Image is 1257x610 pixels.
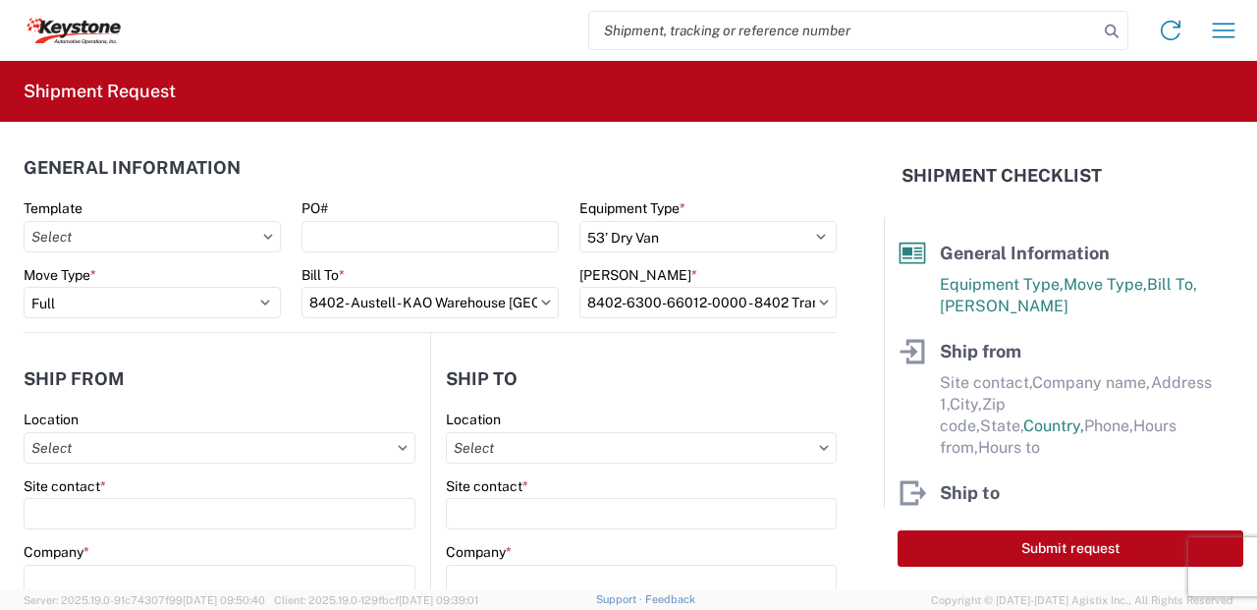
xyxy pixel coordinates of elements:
[446,432,837,464] input: Select
[24,411,79,428] label: Location
[902,164,1102,188] h2: Shipment Checklist
[940,373,1032,392] span: Site contact,
[1023,416,1084,435] span: Country,
[931,591,1233,609] span: Copyright © [DATE]-[DATE] Agistix Inc., All Rights Reserved
[1084,416,1133,435] span: Phone,
[446,369,518,389] h2: Ship to
[579,199,685,217] label: Equipment Type
[940,275,1064,294] span: Equipment Type,
[1032,373,1151,392] span: Company name,
[645,593,695,605] a: Feedback
[596,593,645,605] a: Support
[399,594,478,606] span: [DATE] 09:39:01
[24,80,176,103] h2: Shipment Request
[24,199,82,217] label: Template
[24,158,241,178] h2: General Information
[24,477,106,495] label: Site contact
[24,543,89,561] label: Company
[301,287,559,318] input: Select
[940,482,1000,503] span: Ship to
[183,594,265,606] span: [DATE] 09:50:40
[940,341,1021,361] span: Ship from
[24,266,96,284] label: Move Type
[24,369,125,389] h2: Ship from
[978,438,1040,457] span: Hours to
[274,594,478,606] span: Client: 2025.19.0-129fbcf
[940,243,1110,263] span: General Information
[446,411,501,428] label: Location
[950,395,982,414] span: City,
[589,12,1098,49] input: Shipment, tracking or reference number
[579,287,837,318] input: Select
[1064,275,1147,294] span: Move Type,
[446,543,512,561] label: Company
[898,530,1243,567] button: Submit request
[446,477,528,495] label: Site contact
[24,594,265,606] span: Server: 2025.19.0-91c74307f99
[301,199,328,217] label: PO#
[579,266,697,284] label: [PERSON_NAME]
[24,221,281,252] input: Select
[1147,275,1197,294] span: Bill To,
[24,432,415,464] input: Select
[940,297,1068,315] span: [PERSON_NAME]
[980,416,1023,435] span: State,
[301,266,345,284] label: Bill To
